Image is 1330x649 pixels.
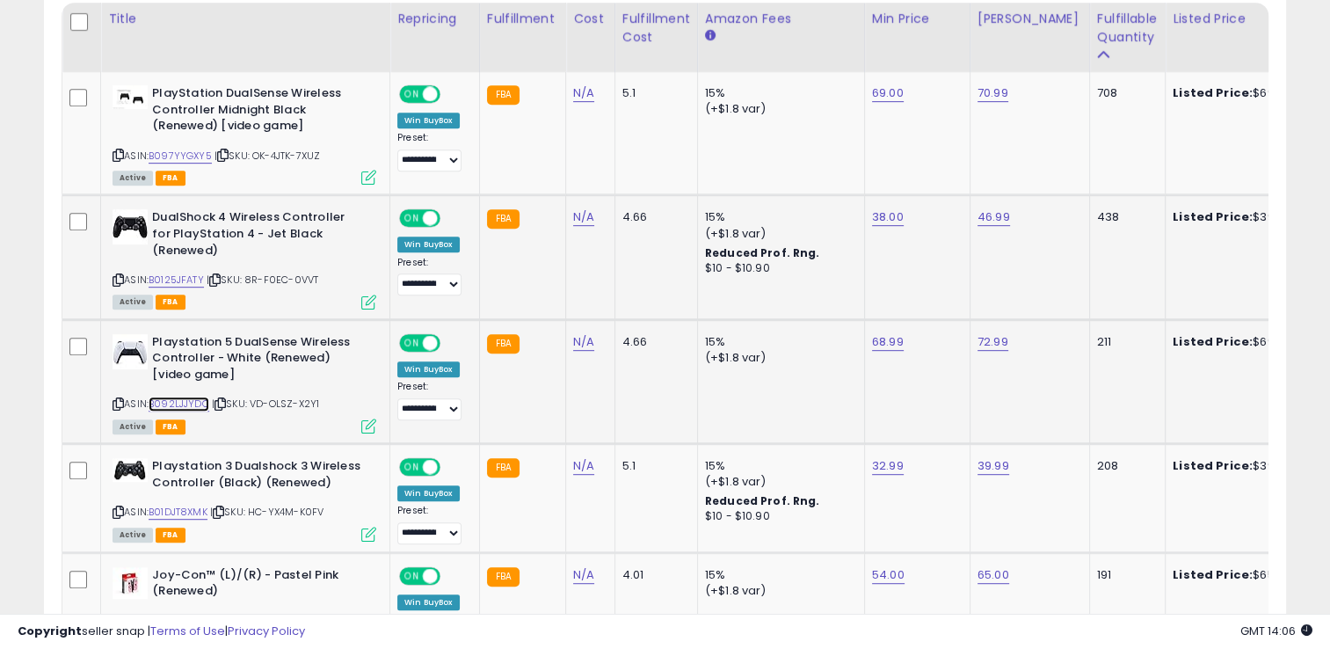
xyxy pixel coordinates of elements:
[113,567,148,599] img: 31-tmFngrTL._SL40_.jpg
[397,594,460,610] div: Win BuyBox
[978,84,1008,102] a: 70.99
[622,458,684,474] div: 5.1
[573,84,594,102] a: N/A
[978,208,1010,226] a: 46.99
[705,10,857,28] div: Amazon Fees
[397,237,460,252] div: Win BuyBox
[18,623,305,640] div: seller snap | |
[1173,333,1253,350] b: Listed Price:
[1173,566,1253,583] b: Listed Price:
[397,113,460,128] div: Win BuyBox
[705,493,820,508] b: Reduced Prof. Rng.
[438,87,466,102] span: OFF
[978,333,1008,351] a: 72.99
[214,149,320,163] span: | SKU: OK-4JTK-7XUZ
[978,457,1009,475] a: 39.99
[149,397,209,412] a: B092LJJYDQ
[1097,458,1152,474] div: 208
[487,458,520,478] small: FBA
[705,245,820,260] b: Reduced Prof. Rng.
[573,333,594,351] a: N/A
[149,273,204,288] a: B0125JFATY
[622,334,684,350] div: 4.66
[108,10,382,28] div: Title
[152,209,366,263] b: DualShock 4 Wireless Controller for PlayStation 4 - Jet Black (Renewed)
[1097,10,1158,47] div: Fulfillable Quantity
[113,209,148,244] img: 41JBkCUGj+L._SL40_.jpg
[705,583,851,599] div: (+$1.8 var)
[113,85,376,183] div: ASIN:
[397,505,466,544] div: Preset:
[113,419,153,434] span: All listings currently available for purchase on Amazon
[401,335,423,350] span: ON
[1173,457,1253,474] b: Listed Price:
[397,10,472,28] div: Repricing
[212,397,319,411] span: | SKU: VD-OLSZ-X2Y1
[113,334,376,432] div: ASIN:
[397,361,460,377] div: Win BuyBox
[401,211,423,226] span: ON
[1173,334,1319,350] div: $69.27
[438,211,466,226] span: OFF
[113,85,148,109] img: 31l006CV0IL._SL40_.jpg
[438,460,466,475] span: OFF
[156,295,185,310] span: FBA
[705,28,716,44] small: Amazon Fees.
[872,84,904,102] a: 69.00
[705,209,851,225] div: 15%
[1097,334,1152,350] div: 211
[1173,567,1319,583] div: $65.00
[1173,209,1319,225] div: $39.49
[207,273,318,287] span: | SKU: 8R-F0EC-0VVT
[622,85,684,101] div: 5.1
[152,567,366,604] b: Joy-Con™ (L)/(R) - Pastel Pink (Renewed)
[156,419,185,434] span: FBA
[705,261,851,276] div: $10 - $10.90
[18,623,82,639] strong: Copyright
[113,334,148,369] img: 31j0hxQyh2L._SL40_.jpg
[1173,84,1253,101] b: Listed Price:
[113,458,376,540] div: ASIN:
[1097,567,1152,583] div: 191
[228,623,305,639] a: Privacy Policy
[1097,85,1152,101] div: 708
[978,566,1009,584] a: 65.00
[872,10,963,28] div: Min Price
[705,226,851,242] div: (+$1.8 var)
[113,171,153,186] span: All listings currently available for purchase on Amazon
[156,171,185,186] span: FBA
[438,568,466,583] span: OFF
[573,457,594,475] a: N/A
[705,509,851,524] div: $10 - $10.90
[401,568,423,583] span: ON
[152,458,366,495] b: Playstation 3 Dualshock 3 Wireless Controller (Black) (Renewed)
[705,85,851,101] div: 15%
[487,209,520,229] small: FBA
[1173,458,1319,474] div: $39.47
[152,85,366,139] b: PlayStation DualSense Wireless Controller Midnight Black (Renewed) [video game]
[978,10,1082,28] div: [PERSON_NAME]
[622,209,684,225] div: 4.66
[705,101,851,117] div: (+$1.8 var)
[872,566,905,584] a: 54.00
[705,334,851,350] div: 15%
[113,528,153,543] span: All listings currently available for purchase on Amazon
[573,10,607,28] div: Cost
[149,149,212,164] a: B097YYGXY5
[1240,623,1312,639] span: 2025-09-10 14:06 GMT
[573,208,594,226] a: N/A
[872,457,904,475] a: 32.99
[397,132,466,171] div: Preset:
[487,85,520,105] small: FBA
[113,295,153,310] span: All listings currently available for purchase on Amazon
[113,209,376,307] div: ASIN:
[397,485,460,501] div: Win BuyBox
[1173,85,1319,101] div: $69.00
[438,335,466,350] span: OFF
[705,474,851,490] div: (+$1.8 var)
[487,567,520,587] small: FBA
[113,458,148,482] img: 41XqEOXRsbL._SL40_.jpg
[401,87,423,102] span: ON
[210,505,323,519] span: | SKU: HC-YX4M-K0FV
[487,334,520,354] small: FBA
